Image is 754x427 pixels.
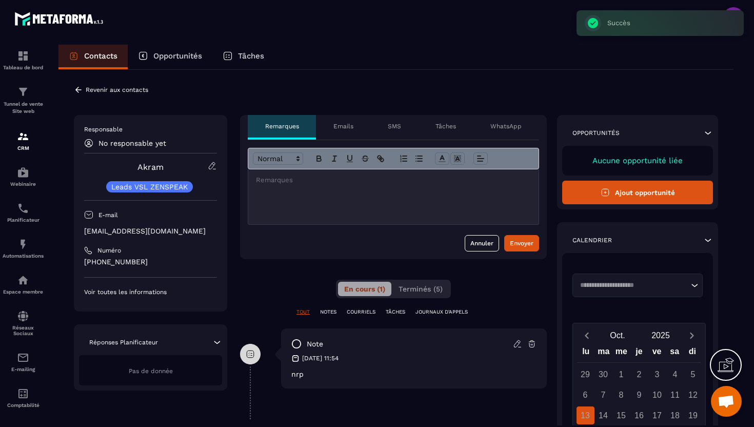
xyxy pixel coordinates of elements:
[683,344,701,362] div: di
[333,122,353,130] p: Emails
[648,406,666,424] div: 17
[594,406,612,424] div: 14
[98,211,118,219] p: E-mail
[3,344,44,380] a: emailemailE-mailing
[630,365,648,383] div: 2
[415,308,468,316] p: JOURNAUX D'APPELS
[666,344,684,362] div: sa
[17,310,29,322] img: social-network
[98,139,166,147] p: No responsable yet
[17,352,29,364] img: email
[594,365,612,383] div: 30
[3,302,44,344] a: social-networksocial-networkRéseaux Sociaux
[17,238,29,250] img: automations
[17,387,29,400] img: accountant
[572,274,703,297] div: Search for option
[84,257,217,267] p: [PHONE_NUMBER]
[388,122,401,130] p: SMS
[3,402,44,408] p: Comptabilité
[684,406,702,424] div: 19
[17,202,29,215] img: scheduler
[399,285,443,293] span: Terminés (5)
[347,308,375,316] p: COURRIELS
[17,130,29,143] img: formation
[682,328,701,342] button: Next month
[510,238,533,248] div: Envoyer
[562,181,713,204] button: Ajout opportunité
[504,235,539,251] button: Envoyer
[129,367,173,375] span: Pas de donnée
[3,145,44,151] p: CRM
[296,308,310,316] p: TOUT
[111,183,188,190] p: Leads VSL ZENSPEAK
[577,328,596,342] button: Previous month
[666,365,684,383] div: 4
[3,181,44,187] p: Webinaire
[3,159,44,195] a: automationsautomationsWebinaire
[3,366,44,372] p: E-mailing
[14,9,107,28] img: logo
[577,280,688,290] input: Search for option
[684,386,702,404] div: 12
[572,236,612,244] p: Calendrier
[128,45,212,69] a: Opportunités
[630,386,648,404] div: 9
[3,123,44,159] a: formationformationCRM
[666,406,684,424] div: 18
[435,122,456,130] p: Tâches
[648,386,666,404] div: 10
[490,122,522,130] p: WhatsApp
[302,354,339,362] p: [DATE] 11:54
[17,274,29,286] img: automations
[84,288,217,296] p: Voir toutes les informations
[666,386,684,404] div: 11
[577,406,594,424] div: 13
[3,380,44,416] a: accountantaccountantComptabilité
[612,406,630,424] div: 15
[386,308,405,316] p: TÂCHES
[596,326,639,344] button: Open months overlay
[17,50,29,62] img: formation
[630,344,648,362] div: je
[17,86,29,98] img: formation
[307,339,323,349] p: note
[3,325,44,336] p: Réseaux Sociaux
[3,195,44,230] a: schedulerschedulerPlanificateur
[3,289,44,295] p: Espace membre
[3,253,44,259] p: Automatisations
[612,344,630,362] div: me
[572,156,703,165] p: Aucune opportunité liée
[572,129,620,137] p: Opportunités
[84,51,117,61] p: Contacts
[3,101,44,115] p: Tunnel de vente Site web
[3,266,44,302] a: automationsautomationsEspace membre
[630,406,648,424] div: 16
[577,344,595,362] div: lu
[84,125,217,133] p: Responsable
[338,282,391,296] button: En cours (1)
[577,365,594,383] div: 29
[612,386,630,404] div: 8
[58,45,128,69] a: Contacts
[3,217,44,223] p: Planificateur
[595,344,613,362] div: ma
[684,365,702,383] div: 5
[594,386,612,404] div: 7
[3,230,44,266] a: automationsautomationsAutomatisations
[3,42,44,78] a: formationformationTableau de bord
[86,86,148,93] p: Revenir aux contacts
[612,365,630,383] div: 1
[17,166,29,179] img: automations
[465,235,499,251] button: Annuler
[238,51,264,61] p: Tâches
[344,285,385,293] span: En cours (1)
[392,282,449,296] button: Terminés (5)
[89,338,158,346] p: Réponses Planificateur
[648,365,666,383] div: 3
[212,45,274,69] a: Tâches
[577,386,594,404] div: 6
[3,65,44,70] p: Tableau de bord
[97,246,121,255] p: Numéro
[711,386,742,417] div: Ouvrir le chat
[3,78,44,123] a: formationformationTunnel de vente Site web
